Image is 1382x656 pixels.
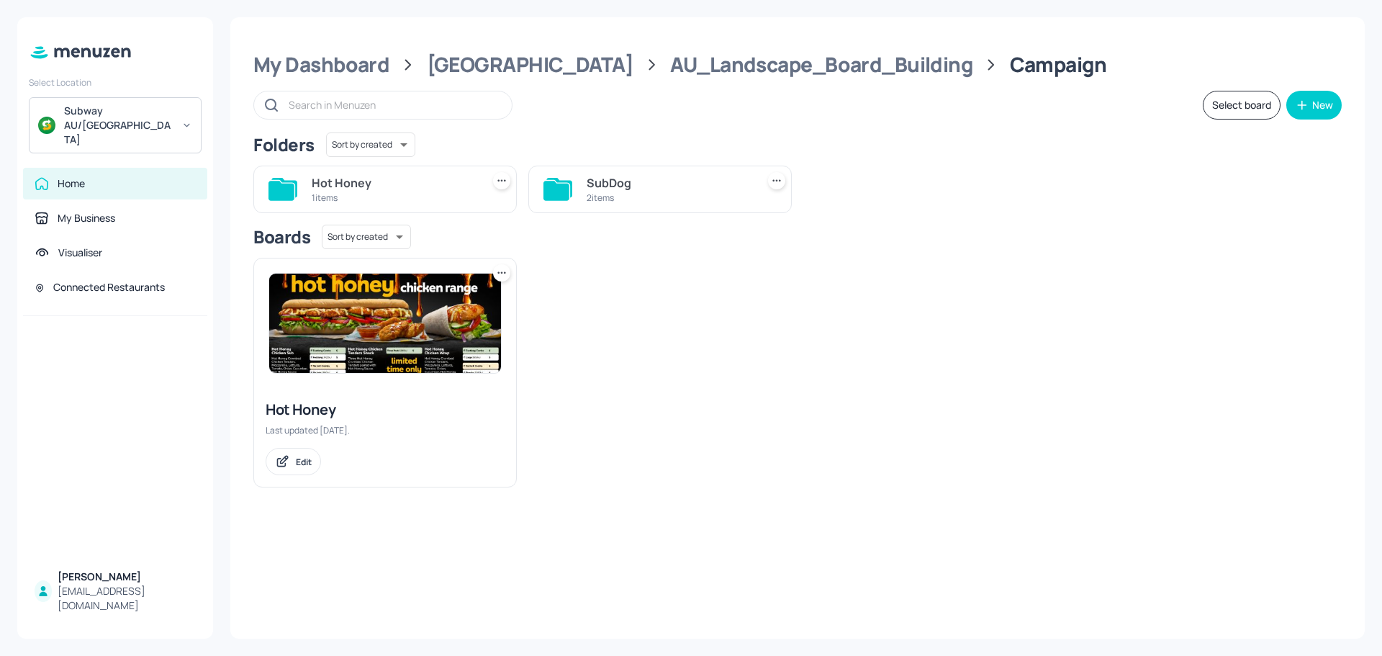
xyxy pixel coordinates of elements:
[266,424,505,436] div: Last updated [DATE].
[587,174,751,192] div: SubDog
[269,274,501,373] img: 2025-09-22-1758504828165cbunwe7vism.jpeg
[58,211,115,225] div: My Business
[38,117,55,134] img: avatar
[253,133,315,156] div: Folders
[1286,91,1342,120] button: New
[427,52,633,78] div: [GEOGRAPHIC_DATA]
[58,584,196,613] div: [EMAIL_ADDRESS][DOMAIN_NAME]
[253,225,310,248] div: Boards
[266,400,505,420] div: Hot Honey
[326,130,415,159] div: Sort by created
[29,76,202,89] div: Select Location
[670,52,972,78] div: AU_Landscape_Board_Building
[58,246,102,260] div: Visualiser
[1010,52,1107,78] div: Campaign
[64,104,173,147] div: Subway AU/[GEOGRAPHIC_DATA]
[312,192,476,204] div: 1 items
[253,52,389,78] div: My Dashboard
[587,192,751,204] div: 2 items
[322,223,411,251] div: Sort by created
[1203,91,1281,120] button: Select board
[53,280,165,295] div: Connected Restaurants
[312,174,476,192] div: Hot Honey
[1312,100,1333,110] div: New
[58,570,196,584] div: [PERSON_NAME]
[296,456,312,468] div: Edit
[289,94,497,115] input: Search in Menuzen
[58,176,85,191] div: Home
